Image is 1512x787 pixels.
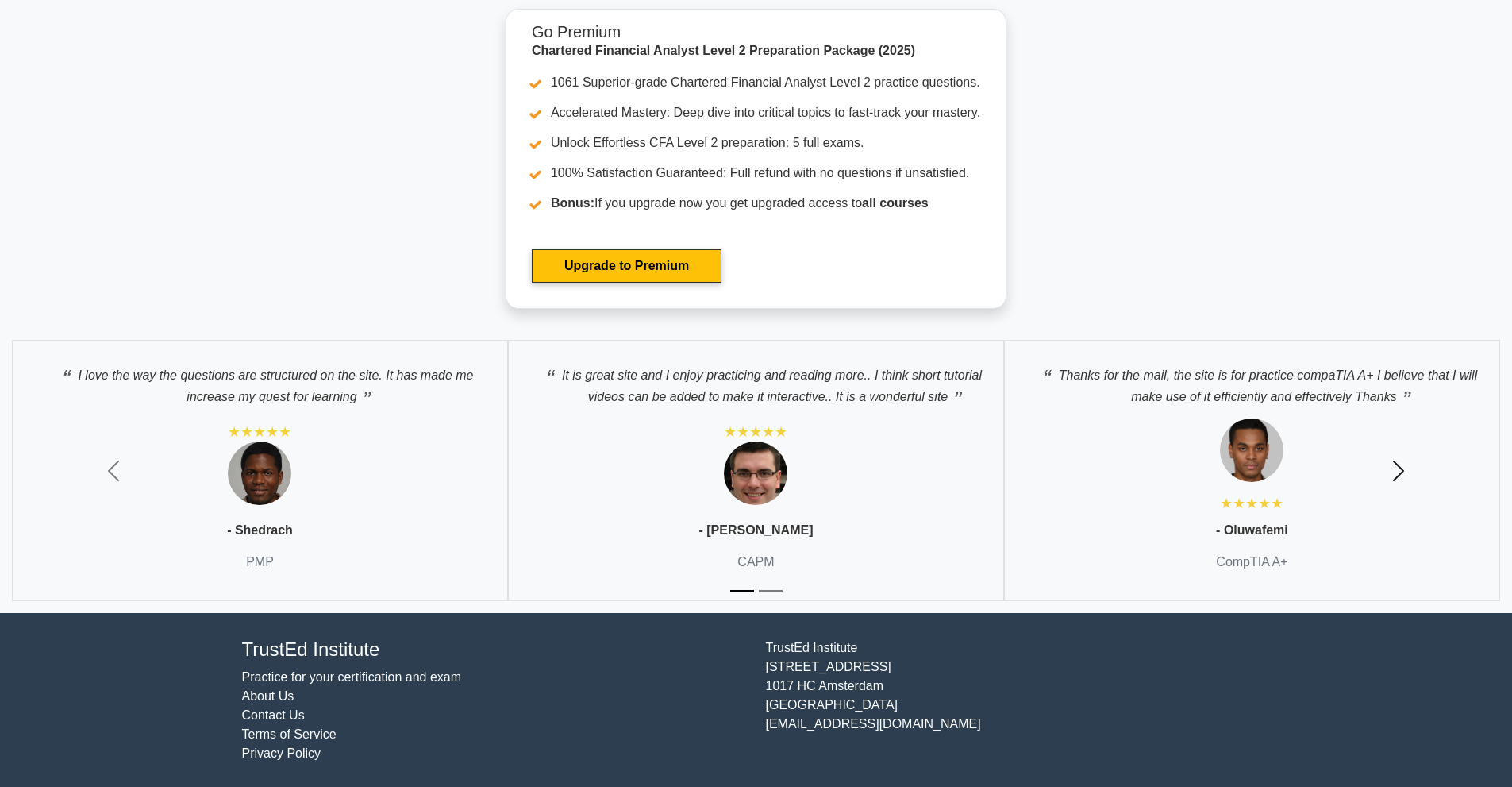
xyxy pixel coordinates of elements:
p: It is great site and I enjoy practicing and reading more.. I think short tutorial videos can be a... [525,357,987,407]
button: Slide 2 [759,582,783,600]
a: Practice for your certification and exam [242,670,462,684]
p: - Shedrach [227,521,293,540]
p: CompTIA A+ [1216,553,1287,572]
p: - Oluwafemi [1216,521,1288,540]
p: I love the way the questions are structured on the site. It has made me increase my quest for lea... [29,357,491,407]
img: Testimonial 1 [724,442,787,505]
a: Privacy Policy [242,746,321,760]
a: Upgrade to Premium [532,249,721,283]
p: PMP [246,553,274,572]
a: Contact Us [242,708,305,722]
div: ★★★★★ [1220,494,1283,513]
button: Slide 1 [730,582,754,600]
div: ★★★★★ [228,422,291,442]
div: ★★★★★ [724,422,787,442]
h4: TrustEd Institute [242,638,747,662]
a: Terms of Service [242,727,337,741]
p: Thanks for the mail, the site is for practice compaTIA A+ I believe that I will make use of it ef... [1021,357,1483,407]
p: - [PERSON_NAME] [698,521,813,540]
img: Testimonial 1 [228,442,291,505]
a: About Us [242,689,294,703]
img: Testimonial 1 [1220,419,1283,482]
p: CAPM [737,553,774,572]
div: TrustEd Institute [STREET_ADDRESS] 1017 HC Amsterdam [GEOGRAPHIC_DATA] [EMAIL_ADDRESS][DOMAIN_NAME] [756,638,1280,763]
